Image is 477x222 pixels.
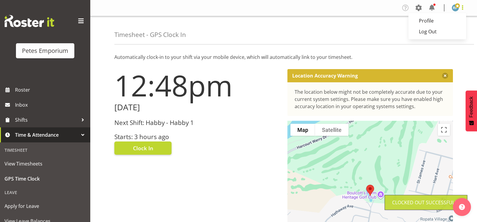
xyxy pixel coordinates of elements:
span: Clock In [133,144,153,152]
span: GPS Time Clock [5,174,86,183]
span: Time & Attendance [15,130,78,139]
h4: Timesheet - GPS Clock In [114,31,186,38]
p: Location Accuracy Warning [292,73,358,79]
span: Apply for Leave [5,202,86,211]
div: Timesheet [2,144,89,156]
a: View Timesheets [2,156,89,171]
h3: Next Shift: Habby - Habby 1 [114,119,280,126]
span: Feedback [469,96,474,117]
img: reina-puketapu721.jpg [452,4,459,11]
button: Toggle fullscreen view [438,124,450,136]
button: Feedback - Show survey [466,90,477,131]
h2: [DATE] [114,103,280,112]
div: Clocked out Successfully [392,199,460,206]
p: Automatically clock-in to your shift via your mobile device, which will automatically link to you... [114,53,453,61]
button: Close message [442,73,448,79]
button: Show satellite imagery [315,124,348,136]
span: Inbox [15,100,87,109]
a: Apply for Leave [2,199,89,214]
img: Rosterit website logo [5,15,54,27]
div: Petes Emporium [22,46,68,55]
span: Roster [15,85,87,94]
a: GPS Time Clock [2,171,89,186]
a: Log Out [408,26,466,37]
div: The location below might not be completely accurate due to your current system settings. Please m... [295,88,446,110]
a: Profile [408,15,466,26]
div: Leave [2,186,89,199]
span: View Timesheets [5,159,86,168]
h3: Starts: 3 hours ago [114,133,280,140]
h1: 12:48pm [114,69,280,102]
button: Clock In [114,141,172,155]
img: help-xxl-2.png [459,204,465,210]
span: Shifts [15,115,78,124]
button: Show street map [290,124,315,136]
